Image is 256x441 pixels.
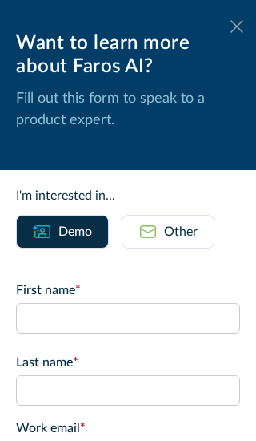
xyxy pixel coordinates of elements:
label: Last name [16,353,240,372]
label: First name [16,281,240,300]
div: Demo [58,222,92,241]
div: Want to learn more about Faros AI? [16,32,240,79]
div: Other [164,222,198,241]
p: Fill out this form to speak to a product expert. [16,88,240,131]
label: Work email [16,419,240,438]
div: I'm interested in... [16,186,240,205]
